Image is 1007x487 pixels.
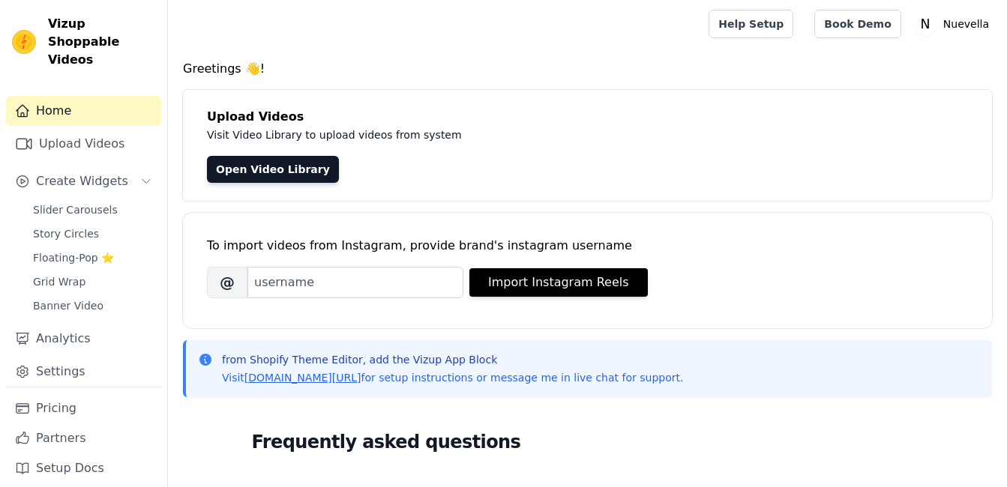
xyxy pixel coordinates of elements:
[24,295,161,316] a: Banner Video
[33,202,118,217] span: Slider Carousels
[207,237,968,255] div: To import videos from Instagram, provide brand's instagram username
[24,223,161,244] a: Story Circles
[24,199,161,220] a: Slider Carousels
[6,393,161,423] a: Pricing
[252,427,924,457] h2: Frequently asked questions
[24,247,161,268] a: Floating-Pop ⭐
[913,10,995,37] button: N Nuevella
[6,423,161,453] a: Partners
[207,126,879,144] p: Visit Video Library to upload videos from system
[6,96,161,126] a: Home
[937,10,995,37] p: Nuevella
[222,352,683,367] p: from Shopify Theme Editor, add the Vizup App Block
[247,267,463,298] input: username
[920,16,930,31] text: N
[207,267,247,298] span: @
[244,372,361,384] a: [DOMAIN_NAME][URL]
[6,453,161,483] a: Setup Docs
[6,357,161,387] a: Settings
[207,156,339,183] a: Open Video Library
[222,370,683,385] p: Visit for setup instructions or message me in live chat for support.
[12,30,36,54] img: Vizup
[33,250,114,265] span: Floating-Pop ⭐
[24,271,161,292] a: Grid Wrap
[33,226,99,241] span: Story Circles
[33,298,103,313] span: Banner Video
[6,129,161,159] a: Upload Videos
[207,108,968,126] h4: Upload Videos
[6,166,161,196] button: Create Widgets
[48,15,155,69] span: Vizup Shoppable Videos
[814,10,901,38] a: Book Demo
[709,10,793,38] a: Help Setup
[183,60,992,78] h4: Greetings 👋!
[469,268,648,297] button: Import Instagram Reels
[6,324,161,354] a: Analytics
[36,172,128,190] span: Create Widgets
[33,274,85,289] span: Grid Wrap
